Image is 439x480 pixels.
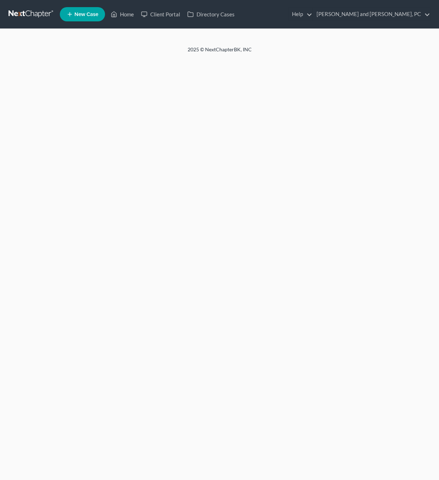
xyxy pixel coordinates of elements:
new-legal-case-button: New Case [60,7,105,21]
a: Directory Cases [184,8,238,21]
a: Client Portal [137,8,184,21]
a: [PERSON_NAME] and [PERSON_NAME], PC [313,8,430,21]
div: 2025 © NextChapterBK, INC [17,46,423,59]
a: Help [288,8,312,21]
a: Home [107,8,137,21]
